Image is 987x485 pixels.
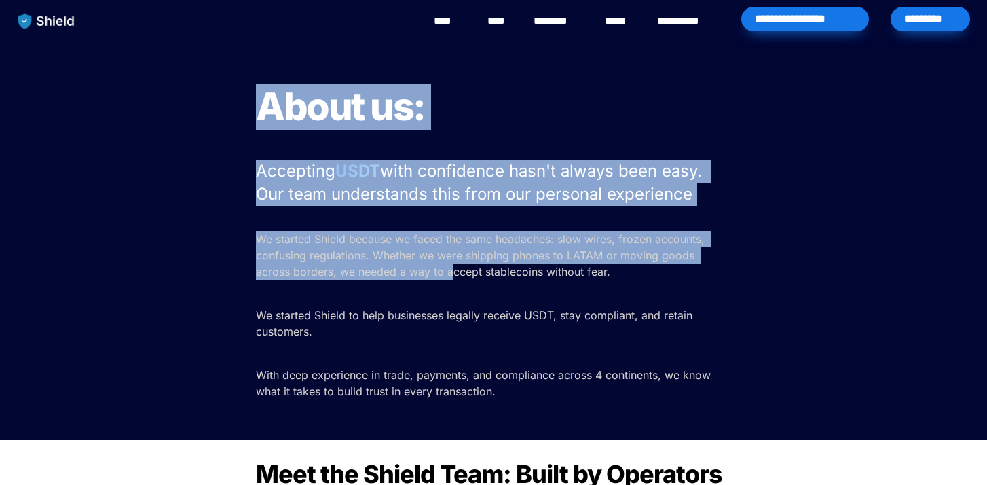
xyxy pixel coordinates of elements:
span: We started Shield because we faced the same headaches: slow wires, frozen accounts, confusing reg... [256,232,708,279]
img: website logo [12,7,81,35]
strong: USDT [335,161,380,181]
span: About us: [256,84,425,130]
span: We started Shield to help businesses legally receive USDT, stay compliant, and retain customers. [256,308,696,338]
span: with confidence hasn't always been easy. Our team understands this from our personal experience [256,161,707,204]
span: With deep experience in trade, payments, and compliance across 4 continents, we know what it take... [256,368,714,398]
span: Accepting [256,161,335,181]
